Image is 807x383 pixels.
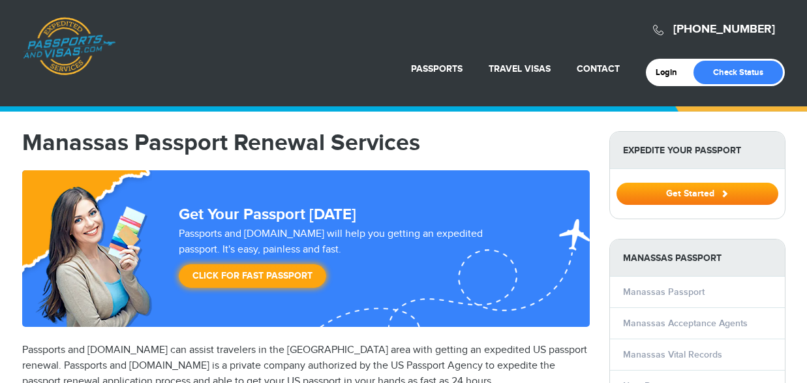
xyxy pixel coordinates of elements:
a: Check Status [693,61,783,84]
h1: Manassas Passport Renewal Services [22,131,590,155]
strong: Get Your Passport [DATE] [179,205,356,224]
a: Passports [411,63,463,74]
a: Manassas Vital Records [623,349,722,360]
a: Click for Fast Passport [179,264,326,288]
strong: Expedite Your Passport [610,132,785,169]
a: Manassas Passport [623,286,705,298]
a: Manassas Acceptance Agents [623,318,748,329]
a: Passports & [DOMAIN_NAME] [23,17,115,76]
a: Get Started [617,188,778,198]
strong: Manassas Passport [610,239,785,277]
a: Contact [577,63,620,74]
a: Login [656,67,686,78]
a: [PHONE_NUMBER] [673,22,775,37]
button: Get Started [617,183,778,205]
a: Travel Visas [489,63,551,74]
div: Passports and [DOMAIN_NAME] will help you getting an expedited passport. It's easy, painless and ... [174,226,530,294]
